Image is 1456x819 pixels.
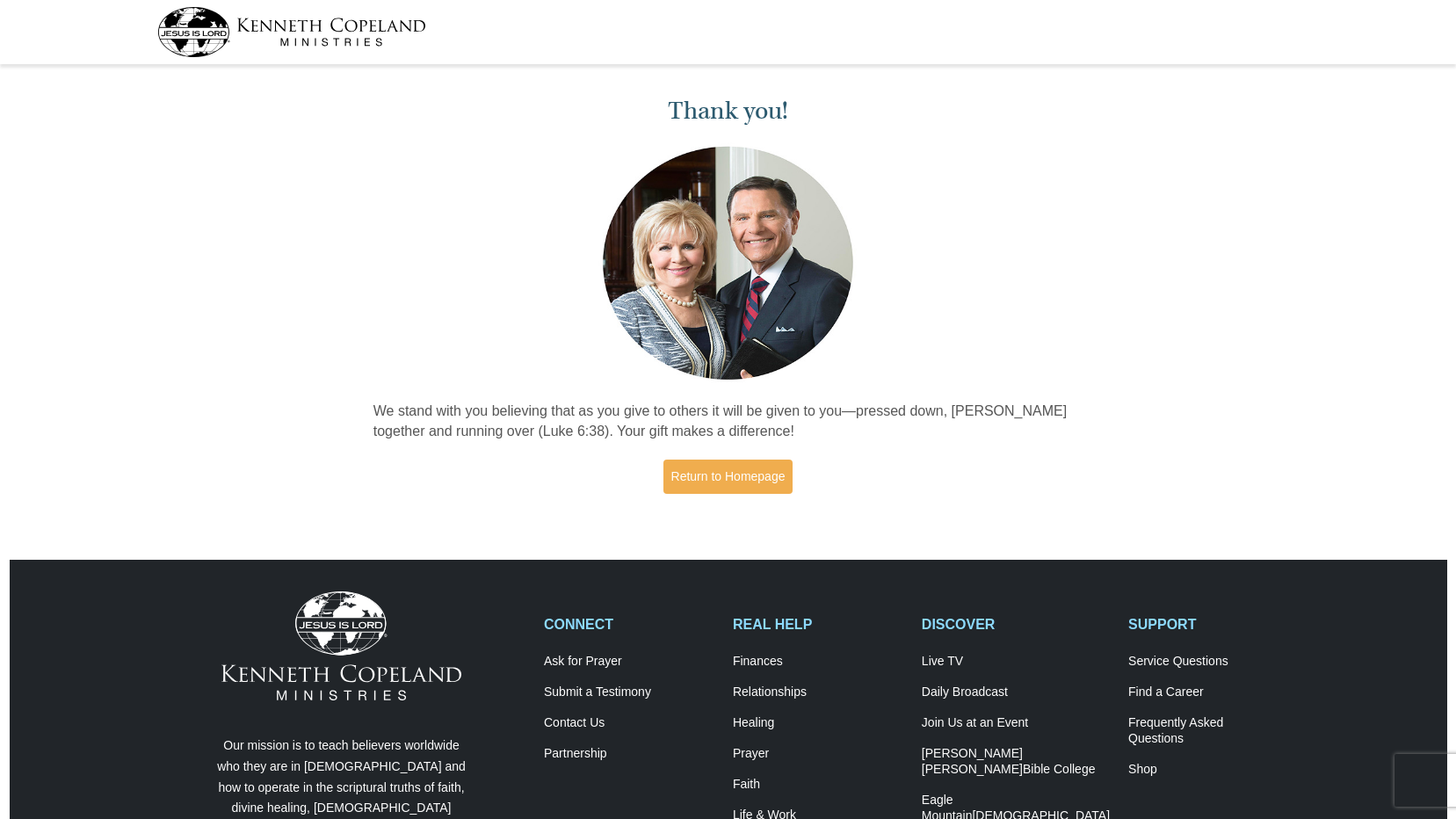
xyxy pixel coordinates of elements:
a: Daily Broadcast [922,685,1110,700]
a: Ask for Prayer [544,654,714,670]
a: Submit a Testimony [544,685,714,700]
a: Relationships [733,685,903,700]
img: Kenneth and Gloria [598,142,858,384]
a: Prayer [733,746,903,762]
img: kcm-header-logo.svg [157,7,426,57]
a: Faith [733,777,903,793]
h2: SUPPORT [1128,616,1299,633]
h2: REAL HELP [733,616,903,633]
a: Partnership [544,746,714,762]
img: Kenneth Copeland Ministries [221,591,461,700]
a: Frequently AskedQuestions [1128,715,1299,747]
a: Return to Homepage [663,460,793,494]
h1: Thank you! [373,97,1083,126]
p: We stand with you believing that as you give to others it will be given to you—pressed down, [PER... [373,402,1083,442]
span: Bible College [1023,762,1096,776]
h2: DISCOVER [922,616,1110,633]
a: Join Us at an Event [922,715,1110,731]
a: [PERSON_NAME] [PERSON_NAME]Bible College [922,746,1110,778]
a: Healing [733,715,903,731]
a: Contact Us [544,715,714,731]
h2: CONNECT [544,616,714,633]
a: Service Questions [1128,654,1299,670]
a: Live TV [922,654,1110,670]
a: Find a Career [1128,685,1299,700]
a: Shop [1128,762,1299,778]
a: Finances [733,654,903,670]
